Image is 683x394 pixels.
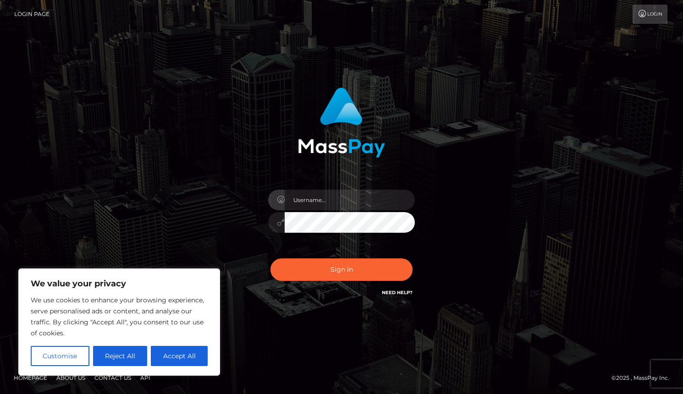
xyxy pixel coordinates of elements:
[285,190,415,210] input: Username...
[91,371,135,385] a: Contact Us
[14,5,50,24] a: Login Page
[10,371,51,385] a: Homepage
[382,290,413,295] a: Need Help?
[298,88,385,158] img: MassPay Login
[151,346,208,366] button: Accept All
[611,373,676,383] div: © 2025 , MassPay Inc.
[53,371,89,385] a: About Us
[93,346,148,366] button: Reject All
[18,268,220,376] div: We value your privacy
[31,346,89,366] button: Customise
[270,258,413,281] button: Sign in
[31,278,208,289] p: We value your privacy
[633,5,667,24] a: Login
[31,295,208,339] p: We use cookies to enhance your browsing experience, serve personalised ads or content, and analys...
[137,371,154,385] a: API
